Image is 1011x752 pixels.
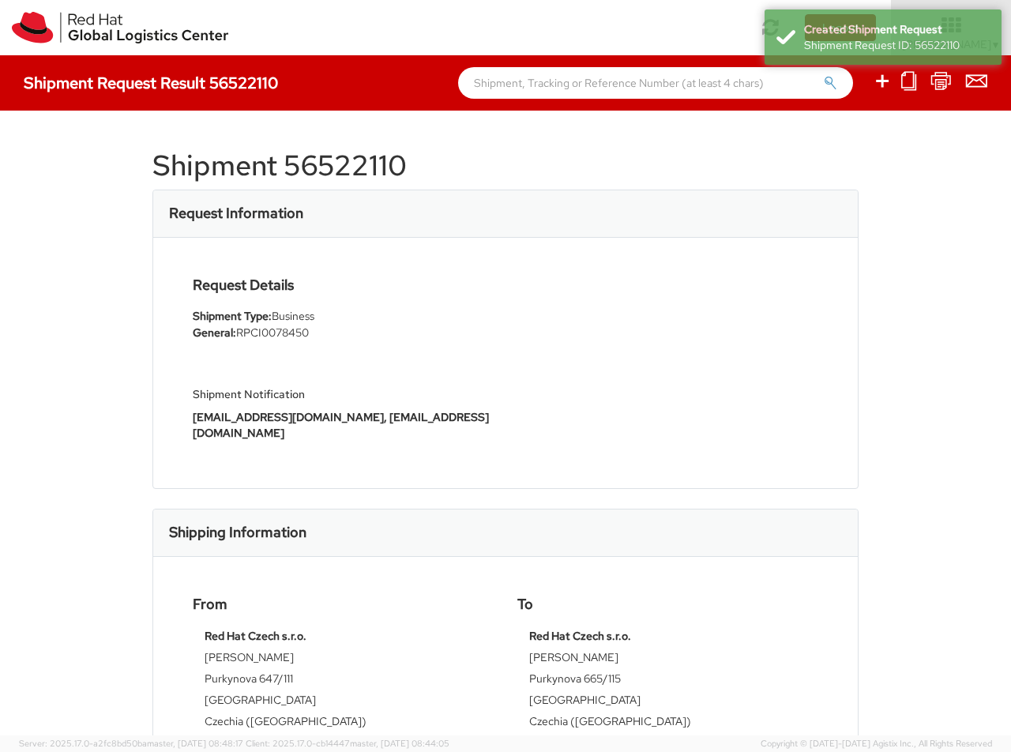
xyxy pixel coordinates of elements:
[529,649,806,671] td: [PERSON_NAME]
[24,74,278,92] h4: Shipment Request Result 56522110
[517,596,818,612] h4: To
[804,21,990,37] div: Created Shipment Request
[193,277,494,293] h4: Request Details
[193,410,489,440] strong: [EMAIL_ADDRESS][DOMAIN_NAME], [EMAIL_ADDRESS][DOMAIN_NAME]
[147,738,243,749] span: master, [DATE] 08:48:17
[169,525,306,540] h3: Shipping Information
[350,738,449,749] span: master, [DATE] 08:44:05
[193,309,272,323] strong: Shipment Type:
[19,738,243,749] span: Server: 2025.17.0-a2fc8bd50ba
[205,713,482,735] td: Czechia ([GEOGRAPHIC_DATA])
[169,205,303,221] h3: Request Information
[458,67,853,99] input: Shipment, Tracking or Reference Number (at least 4 chars)
[529,692,806,713] td: [GEOGRAPHIC_DATA]
[193,596,494,612] h4: From
[529,629,631,643] strong: Red Hat Czech s.r.o.
[205,629,306,643] strong: Red Hat Czech s.r.o.
[152,150,859,182] h1: Shipment 56522110
[761,738,992,750] span: Copyright © [DATE]-[DATE] Agistix Inc., All Rights Reserved
[205,649,482,671] td: [PERSON_NAME]
[12,12,228,43] img: rh-logistics-00dfa346123c4ec078e1.svg
[193,389,494,400] h5: Shipment Notification
[205,671,482,692] td: Purkynova 647/111
[804,37,990,53] div: Shipment Request ID: 56522110
[205,692,482,713] td: [GEOGRAPHIC_DATA]
[193,308,494,325] li: Business
[193,325,494,341] li: RPCI0078450
[529,671,806,692] td: Purkynova 665/115
[246,738,449,749] span: Client: 2025.17.0-cb14447
[193,325,236,340] strong: General:
[529,713,806,735] td: Czechia ([GEOGRAPHIC_DATA])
